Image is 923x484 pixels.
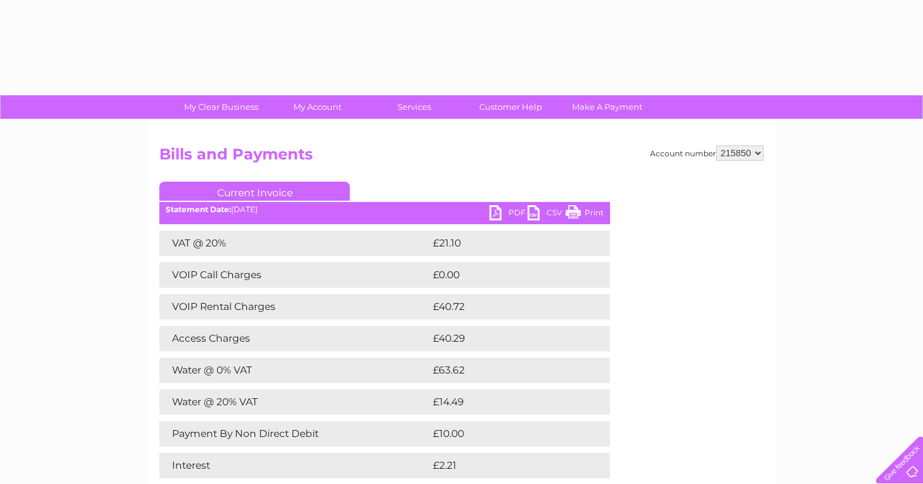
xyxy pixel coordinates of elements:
[430,421,584,447] td: £10.00
[430,389,584,415] td: £14.49
[555,95,660,119] a: Make A Payment
[528,205,566,224] a: CSV
[159,453,430,478] td: Interest
[159,145,764,170] h2: Bills and Payments
[430,358,584,383] td: £63.62
[265,95,370,119] a: My Account
[159,421,430,447] td: Payment By Non Direct Debit
[166,205,231,214] b: Statement Date:
[159,205,610,214] div: [DATE]
[159,182,350,201] a: Current Invoice
[566,205,604,224] a: Print
[489,205,528,224] a: PDF
[650,145,764,161] div: Account number
[159,262,430,288] td: VOIP Call Charges
[430,294,584,319] td: £40.72
[430,262,581,288] td: £0.00
[159,389,430,415] td: Water @ 20% VAT
[169,95,274,119] a: My Clear Business
[159,358,430,383] td: Water @ 0% VAT
[430,453,578,478] td: £2.21
[159,326,430,351] td: Access Charges
[430,326,585,351] td: £40.29
[159,294,430,319] td: VOIP Rental Charges
[362,95,467,119] a: Services
[430,231,582,256] td: £21.10
[159,231,430,256] td: VAT @ 20%
[458,95,563,119] a: Customer Help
